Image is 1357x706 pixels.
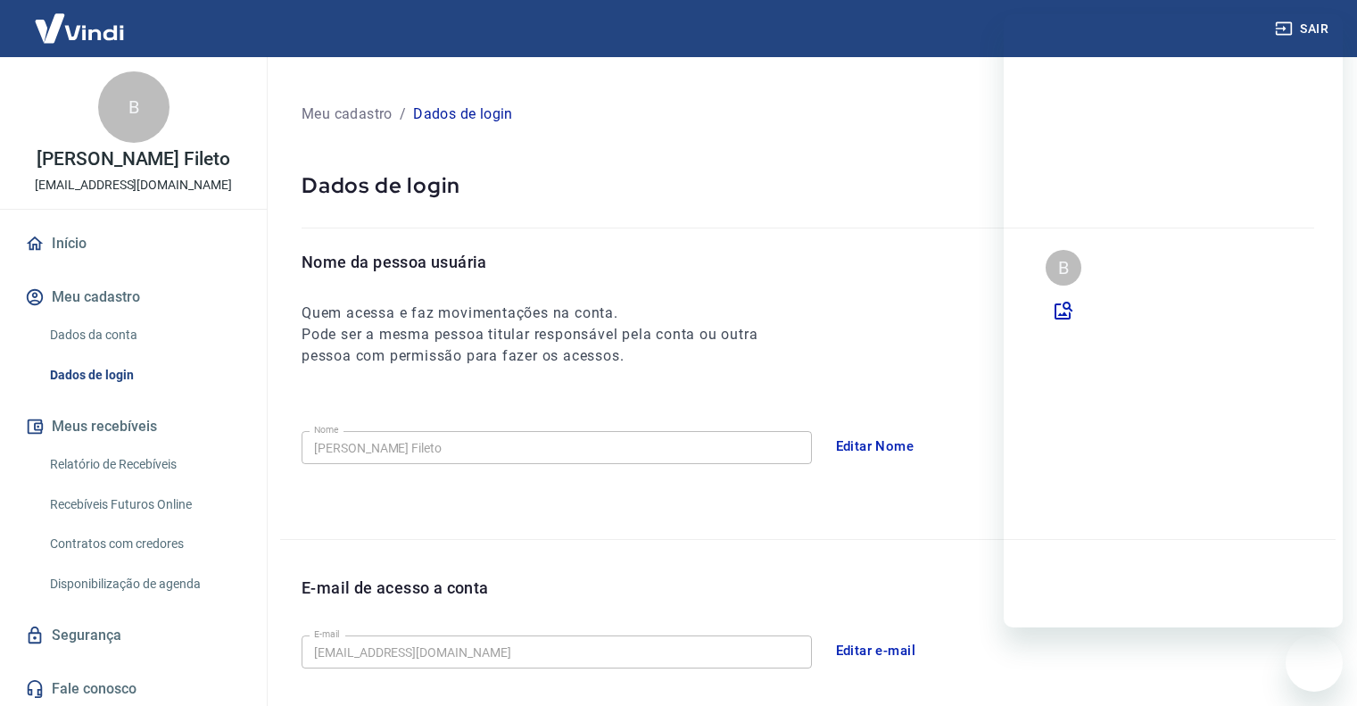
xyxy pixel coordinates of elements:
p: Dados de login [302,171,1314,199]
p: Dados de login [413,104,513,125]
a: Relatório de Recebíveis [43,446,245,483]
iframe: Janela de mensagens [1004,14,1343,627]
img: Vindi [21,1,137,55]
p: / [400,104,406,125]
p: Nome da pessoa usuária [302,250,790,274]
a: Início [21,224,245,263]
iframe: Botão para abrir a janela de mensagens, conversa em andamento [1286,635,1343,692]
a: Recebíveis Futuros Online [43,486,245,523]
a: Contratos com credores [43,526,245,562]
label: Nome [314,423,339,436]
h6: Pode ser a mesma pessoa titular responsável pela conta ou outra pessoa com permissão para fazer o... [302,324,790,367]
button: Sair [1271,12,1336,46]
label: E-mail [314,627,339,641]
button: Meus recebíveis [21,407,245,446]
a: Segurança [21,616,245,655]
div: B [98,71,170,143]
p: Meu cadastro [302,104,393,125]
h6: Quem acessa e faz movimentações na conta. [302,303,790,324]
p: [PERSON_NAME] Fileto [37,150,230,169]
a: Dados da conta [43,317,245,353]
a: Disponibilização de agenda [43,566,245,602]
a: Dados de login [43,357,245,394]
p: E-mail de acesso a conta [302,576,489,600]
p: [EMAIL_ADDRESS][DOMAIN_NAME] [35,176,232,195]
button: Editar Nome [826,428,924,465]
button: Editar e-mail [826,632,926,669]
button: Meu cadastro [21,278,245,317]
